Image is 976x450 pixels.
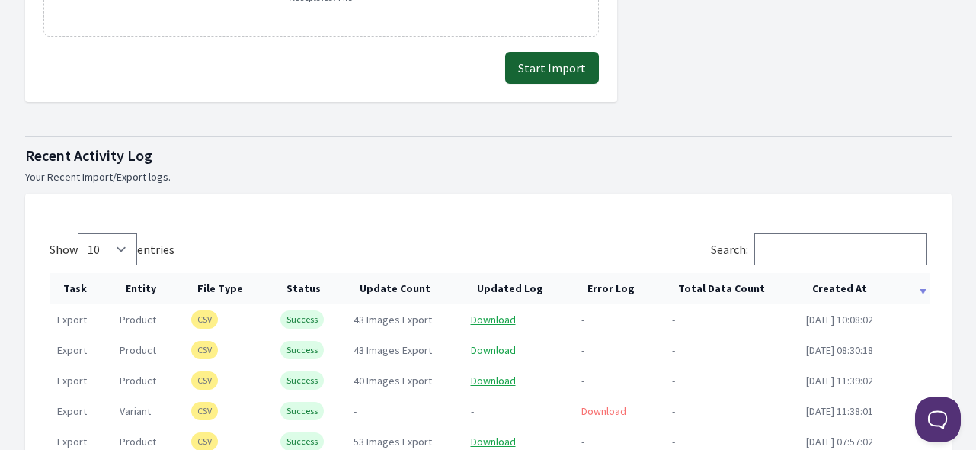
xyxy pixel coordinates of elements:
[354,343,432,357] span: 43 Images Export
[798,335,930,365] td: [DATE] 08:30:18
[664,335,798,365] td: -
[50,396,112,426] td: export
[280,371,324,390] span: Success
[112,365,184,396] td: product
[25,145,952,166] h1: Recent Activity Log
[346,396,463,426] td: -
[915,397,961,442] iframe: Toggle Customer Support
[754,233,927,265] input: Search:
[471,313,516,326] a: Download
[354,313,432,326] span: 43 Images Export
[50,335,112,365] td: export
[50,242,174,257] label: Show entries
[463,273,574,304] th: Updated Log
[25,169,952,185] p: Your Recent Import/Export logs.
[280,310,324,329] span: Success
[664,304,798,335] td: -
[471,343,516,357] a: Download
[664,365,798,396] td: -
[273,273,346,304] th: Status
[112,304,184,335] td: product
[711,242,927,257] label: Search:
[664,273,798,304] th: Total Data Count
[664,396,798,426] td: -
[471,374,516,387] a: Download
[798,396,930,426] td: [DATE] 11:38:01
[581,343,584,357] span: -
[78,233,137,265] select: Showentries
[354,374,432,387] span: 40 Images Export
[581,313,584,326] span: -
[280,402,324,420] span: Success
[581,404,626,418] a: Download
[50,273,112,304] th: Task
[798,273,930,304] th: Created At: activate to sort column ascending
[184,273,273,304] th: File Type
[191,310,218,329] span: CSV
[191,341,218,359] span: CSV
[574,273,664,304] th: Error Log
[471,435,516,448] a: Download
[280,341,324,359] span: Success
[505,52,599,84] button: Start Import
[346,273,463,304] th: Update Count
[191,402,218,420] span: CSV
[798,365,930,396] td: [DATE] 11:39:02
[191,371,218,390] span: CSV
[798,304,930,335] td: [DATE] 10:08:02
[112,396,184,426] td: variant
[471,404,474,418] span: -
[50,304,112,335] td: export
[581,435,584,448] span: -
[581,374,584,387] span: -
[354,435,432,448] span: 53 Images Export
[112,335,184,365] td: product
[50,365,112,396] td: export
[112,273,184,304] th: Entity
